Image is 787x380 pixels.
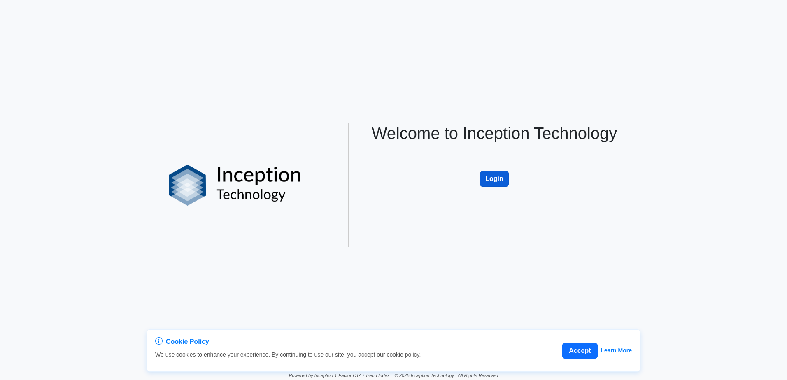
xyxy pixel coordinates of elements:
[166,337,209,347] span: Cookie Policy
[480,162,509,169] a: Login
[562,343,597,359] button: Accept
[480,171,509,187] button: Login
[601,346,632,355] a: Learn More
[155,350,421,359] p: We use cookies to enhance your experience. By continuing to use our site, you accept our cookie p...
[363,123,625,143] h1: Welcome to Inception Technology
[169,165,301,206] img: logo%20black.png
